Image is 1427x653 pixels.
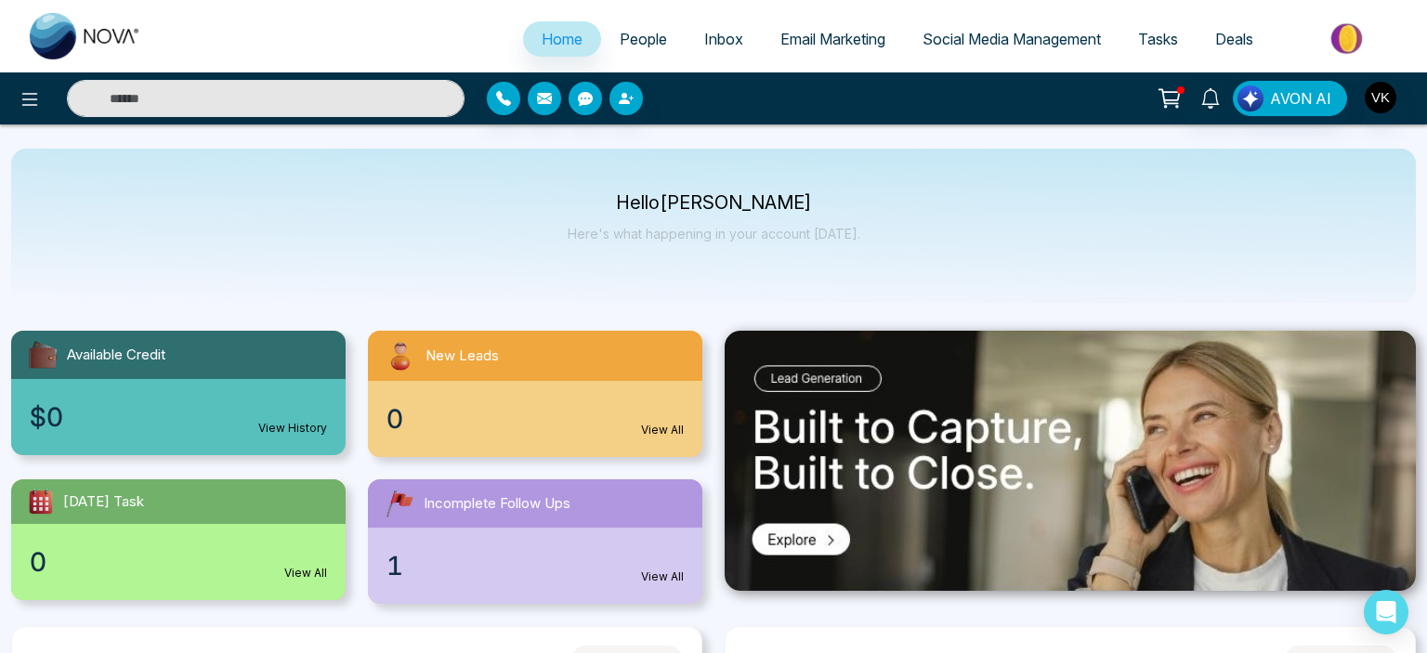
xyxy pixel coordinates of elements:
[258,420,327,437] a: View History
[357,331,713,457] a: New Leads0View All
[568,195,860,211] p: Hello [PERSON_NAME]
[601,21,686,57] a: People
[1270,87,1331,110] span: AVON AI
[704,30,743,48] span: Inbox
[424,493,570,515] span: Incomplete Follow Ups
[542,30,583,48] span: Home
[63,491,144,513] span: [DATE] Task
[30,542,46,581] span: 0
[1215,30,1253,48] span: Deals
[1281,18,1416,59] img: Market-place.gif
[386,546,403,585] span: 1
[568,226,860,242] p: Here's what happening in your account [DATE].
[762,21,904,57] a: Email Marketing
[1197,21,1272,57] a: Deals
[386,399,403,438] span: 0
[284,565,327,581] a: View All
[30,13,141,59] img: Nova CRM Logo
[780,30,885,48] span: Email Marketing
[383,487,416,520] img: followUps.svg
[923,30,1101,48] span: Social Media Management
[1138,30,1178,48] span: Tasks
[620,30,667,48] span: People
[1233,81,1347,116] button: AVON AI
[686,21,762,57] a: Inbox
[1119,21,1197,57] a: Tasks
[425,346,499,367] span: New Leads
[1237,85,1263,111] img: Lead Flow
[30,398,63,437] span: $0
[67,345,165,366] span: Available Credit
[641,422,684,438] a: View All
[725,331,1416,591] img: .
[1364,590,1408,634] div: Open Intercom Messenger
[26,487,56,516] img: todayTask.svg
[641,568,684,585] a: View All
[523,21,601,57] a: Home
[357,479,713,604] a: Incomplete Follow Ups1View All
[904,21,1119,57] a: Social Media Management
[1365,82,1396,113] img: User Avatar
[26,338,59,372] img: availableCredit.svg
[383,338,418,373] img: newLeads.svg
